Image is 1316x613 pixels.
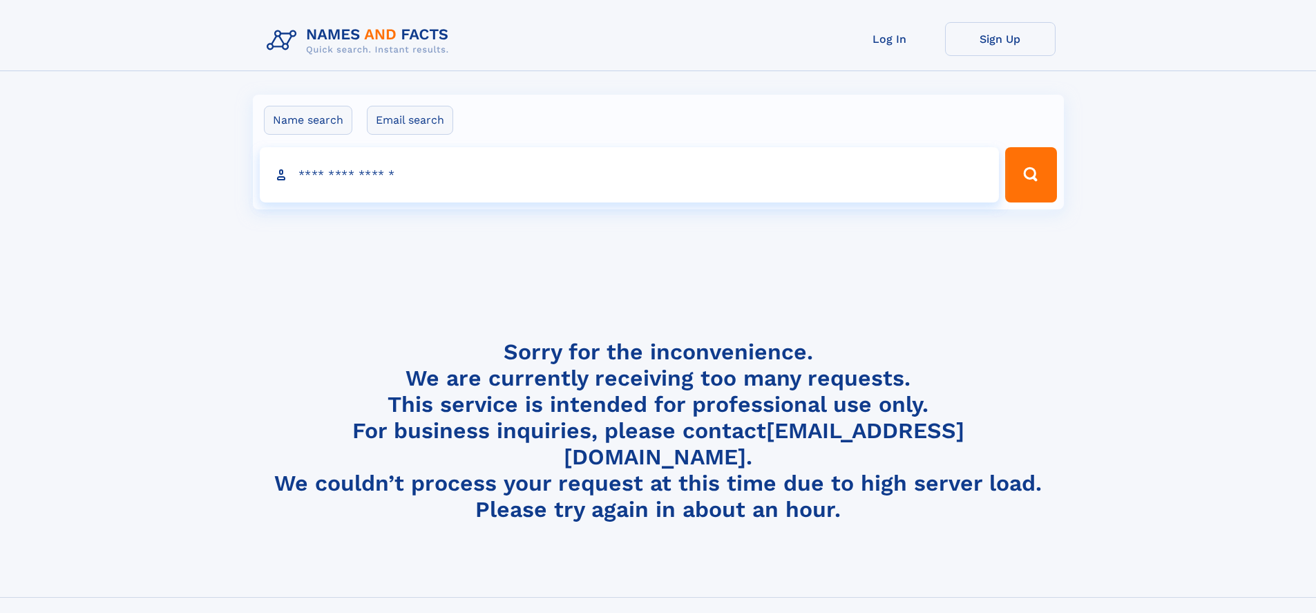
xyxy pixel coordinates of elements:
[264,106,352,135] label: Name search
[1005,147,1056,202] button: Search Button
[261,22,460,59] img: Logo Names and Facts
[261,339,1056,523] h4: Sorry for the inconvenience. We are currently receiving too many requests. This service is intend...
[564,417,964,470] a: [EMAIL_ADDRESS][DOMAIN_NAME]
[835,22,945,56] a: Log In
[260,147,1000,202] input: search input
[367,106,453,135] label: Email search
[945,22,1056,56] a: Sign Up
